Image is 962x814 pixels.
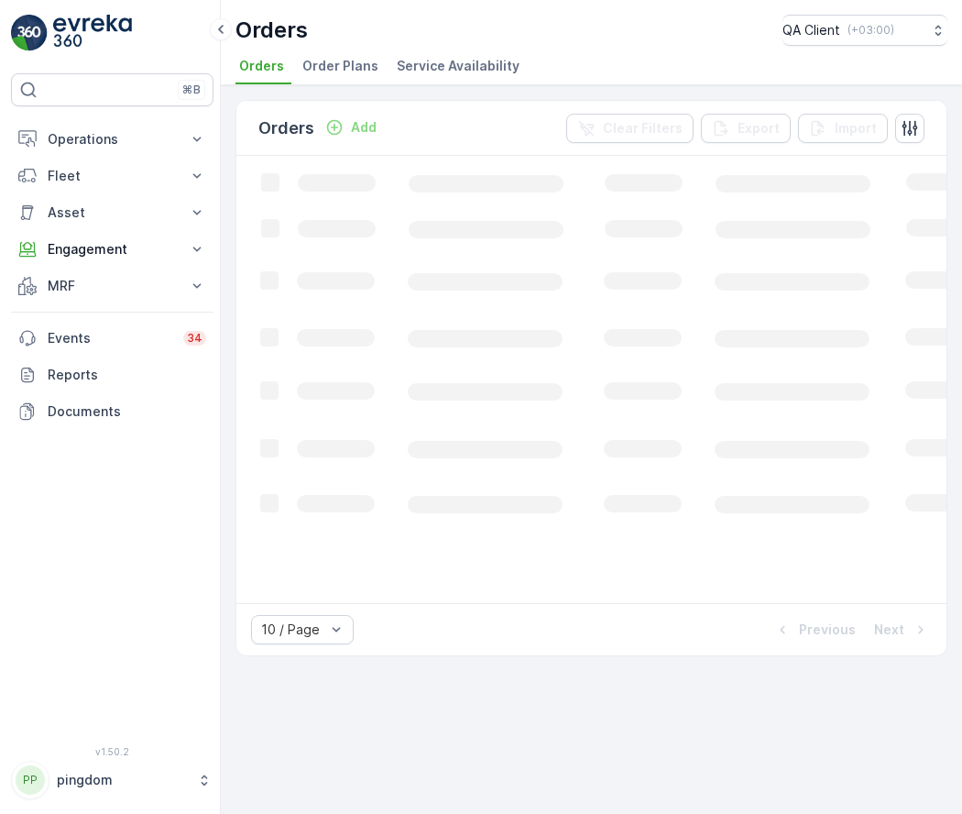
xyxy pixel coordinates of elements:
[397,57,519,75] span: Service Availability
[16,765,45,795] div: PP
[48,130,177,148] p: Operations
[11,746,213,757] span: v 1.50.2
[11,320,213,357] a: Events34
[48,402,206,421] p: Documents
[258,115,314,141] p: Orders
[11,268,213,304] button: MRF
[187,331,202,346] p: 34
[235,16,308,45] p: Orders
[48,203,177,222] p: Asset
[738,119,780,137] p: Export
[48,277,177,295] p: MRF
[11,15,48,51] img: logo
[799,621,856,639] p: Previous
[11,393,213,430] a: Documents
[48,329,172,347] p: Events
[48,366,206,384] p: Reports
[11,121,213,158] button: Operations
[351,118,377,137] p: Add
[603,119,683,137] p: Clear Filters
[874,621,904,639] p: Next
[11,357,213,393] a: Reports
[771,619,858,641] button: Previous
[835,119,877,137] p: Import
[318,116,384,138] button: Add
[11,194,213,231] button: Asset
[11,158,213,194] button: Fleet
[782,21,840,39] p: QA Client
[872,619,932,641] button: Next
[566,114,694,143] button: Clear Filters
[48,167,177,185] p: Fleet
[847,23,894,38] p: ( +03:00 )
[239,57,284,75] span: Orders
[57,771,188,789] p: pingdom
[182,82,201,97] p: ⌘B
[48,240,177,258] p: Engagement
[782,15,947,46] button: QA Client(+03:00)
[798,114,888,143] button: Import
[53,15,132,51] img: logo_light-DOdMpM7g.png
[11,761,213,799] button: PPpingdom
[302,57,378,75] span: Order Plans
[11,231,213,268] button: Engagement
[701,114,791,143] button: Export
